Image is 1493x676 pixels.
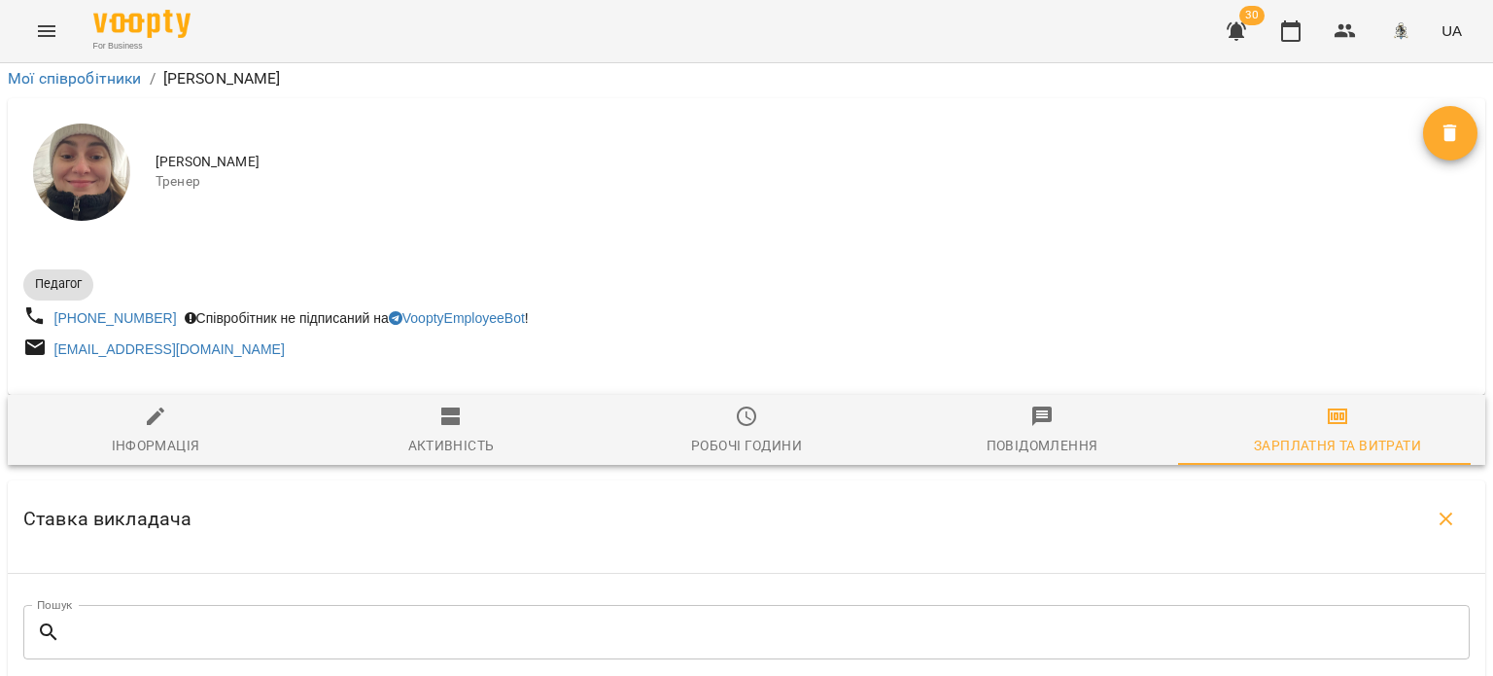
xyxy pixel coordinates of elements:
[8,67,1485,90] nav: breadcrumb
[33,124,130,221] img: Чайкіна Юлія
[691,434,802,457] div: Робочі години
[408,434,495,457] div: Активність
[23,275,93,293] span: Педагог
[1434,13,1470,49] button: UA
[987,434,1098,457] div: Повідомлення
[150,67,156,90] li: /
[1441,20,1462,41] span: UA
[54,310,177,326] a: [PHONE_NUMBER]
[112,434,200,457] div: Інформація
[163,67,281,90] p: [PERSON_NAME]
[1423,106,1477,160] button: Видалити
[156,172,1423,192] span: Тренер
[181,304,533,332] div: Співробітник не підписаний на !
[1387,18,1414,45] img: 8c829e5ebed639b137191ac75f1a07db.png
[54,341,285,357] a: [EMAIL_ADDRESS][DOMAIN_NAME]
[23,8,70,54] button: Menu
[1239,6,1265,25] span: 30
[93,40,191,53] span: For Business
[1254,434,1421,457] div: Зарплатня та Витрати
[389,310,525,326] a: VooptyEmployeeBot
[8,69,142,88] a: Мої співробітники
[23,504,191,534] h6: Ставка викладача
[93,10,191,38] img: Voopty Logo
[156,153,1423,172] span: [PERSON_NAME]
